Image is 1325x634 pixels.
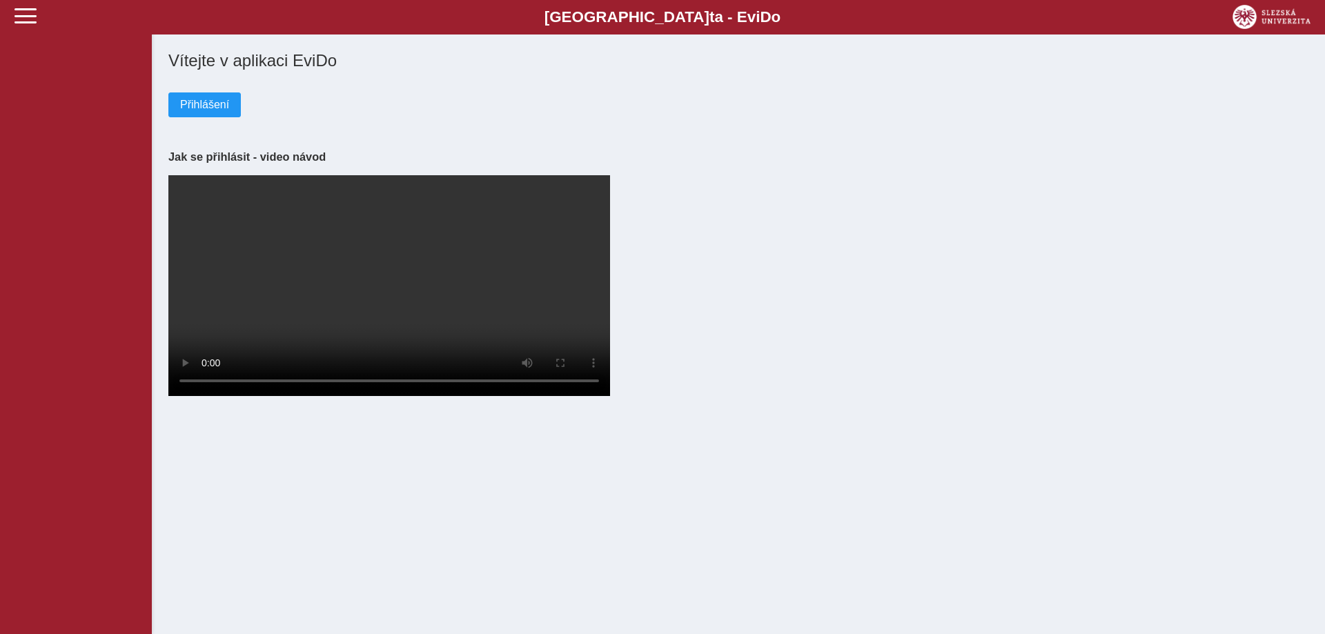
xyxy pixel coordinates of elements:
video: Your browser does not support the video tag. [168,175,610,396]
span: t [709,8,714,26]
h3: Jak se přihlásit - video návod [168,150,1308,164]
span: Přihlášení [180,99,229,111]
h1: Vítejte v aplikaci EviDo [168,51,1308,70]
span: o [772,8,781,26]
img: logo_web_su.png [1233,5,1311,29]
span: D [760,8,771,26]
button: Přihlášení [168,92,241,117]
b: [GEOGRAPHIC_DATA] a - Evi [41,8,1284,26]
